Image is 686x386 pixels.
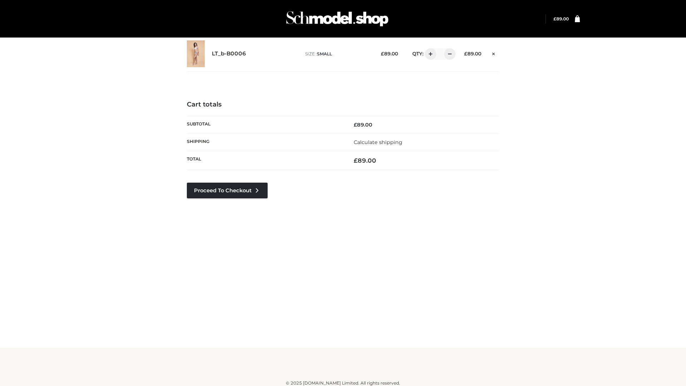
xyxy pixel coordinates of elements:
a: Remove this item [488,48,499,58]
span: £ [464,51,467,56]
span: £ [381,51,384,56]
p: size : [305,51,370,57]
a: Proceed to Checkout [187,183,268,198]
th: Total [187,151,343,170]
th: Subtotal [187,116,343,133]
bdi: 89.00 [354,122,372,128]
bdi: 89.00 [464,51,481,56]
bdi: 89.00 [354,157,376,164]
bdi: 89.00 [553,16,569,21]
span: SMALL [317,51,332,56]
span: £ [354,157,358,164]
span: £ [354,122,357,128]
a: Calculate shipping [354,139,402,145]
a: £89.00 [553,16,569,21]
th: Shipping [187,133,343,151]
h4: Cart totals [187,101,499,109]
img: Schmodel Admin 964 [284,5,391,33]
div: QTY: [405,48,453,60]
a: LT_b-B0006 [212,50,246,57]
span: £ [553,16,556,21]
bdi: 89.00 [381,51,398,56]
